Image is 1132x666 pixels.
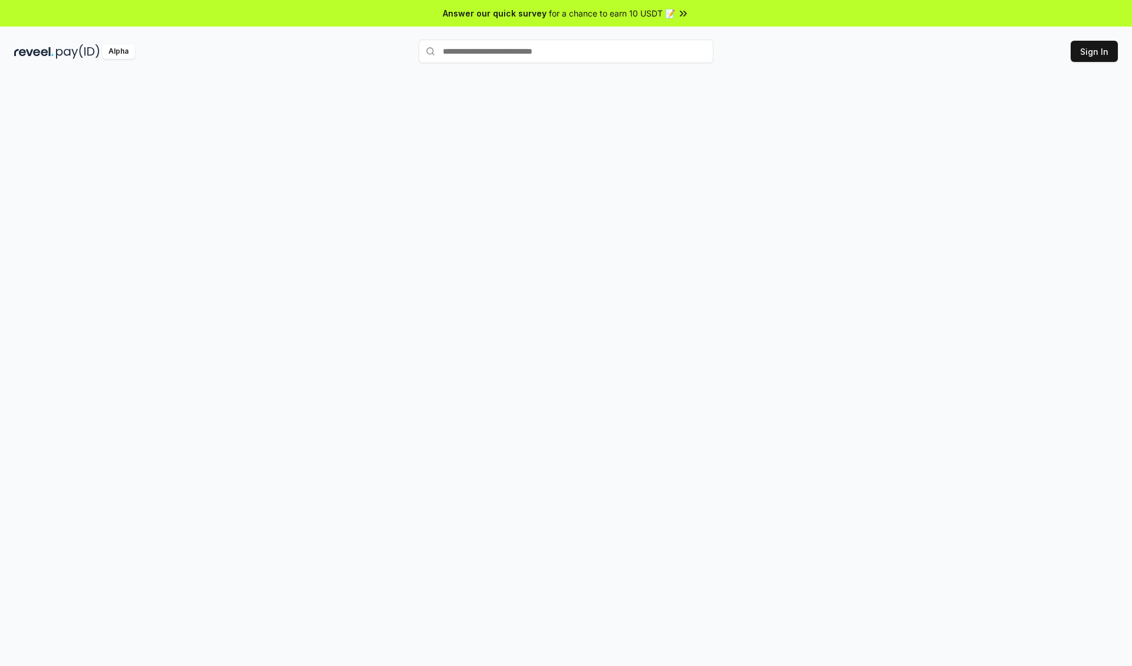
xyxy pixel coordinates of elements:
span: Answer our quick survey [443,7,547,19]
img: reveel_dark [14,44,54,59]
button: Sign In [1071,41,1118,62]
img: pay_id [56,44,100,59]
div: Alpha [102,44,135,59]
span: for a chance to earn 10 USDT 📝 [549,7,675,19]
